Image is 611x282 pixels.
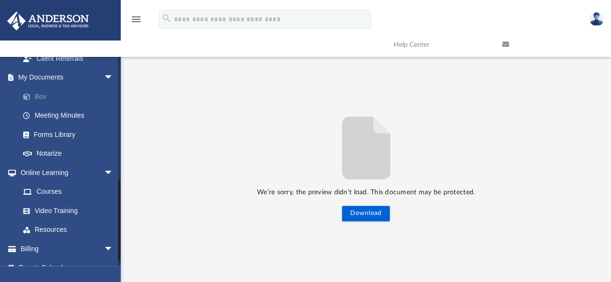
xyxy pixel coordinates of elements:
[14,201,118,220] a: Video Training
[104,163,123,183] span: arrow_drop_down
[161,13,172,24] i: search
[104,68,123,88] span: arrow_drop_down
[7,239,128,258] a: Billingarrow_drop_down
[14,87,128,106] a: Box
[589,12,604,26] img: User Pic
[130,13,142,25] i: menu
[7,258,128,278] a: Events Calendar
[342,206,390,221] button: Download
[7,163,123,182] a: Online Learningarrow_drop_down
[14,182,123,201] a: Courses
[130,18,142,25] a: menu
[4,12,92,30] img: Anderson Advisors Platinum Portal
[386,26,495,64] a: Help Center
[14,106,128,125] a: Meeting Minutes
[145,187,587,199] p: We’re sorry, the preview didn’t load. This document may be protected.
[14,220,123,240] a: Resources
[14,49,123,68] a: Client Referrals
[14,125,123,144] a: Forms Library
[14,144,128,163] a: Notarize
[7,68,128,87] a: My Documentsarrow_drop_down
[104,239,123,259] span: arrow_drop_down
